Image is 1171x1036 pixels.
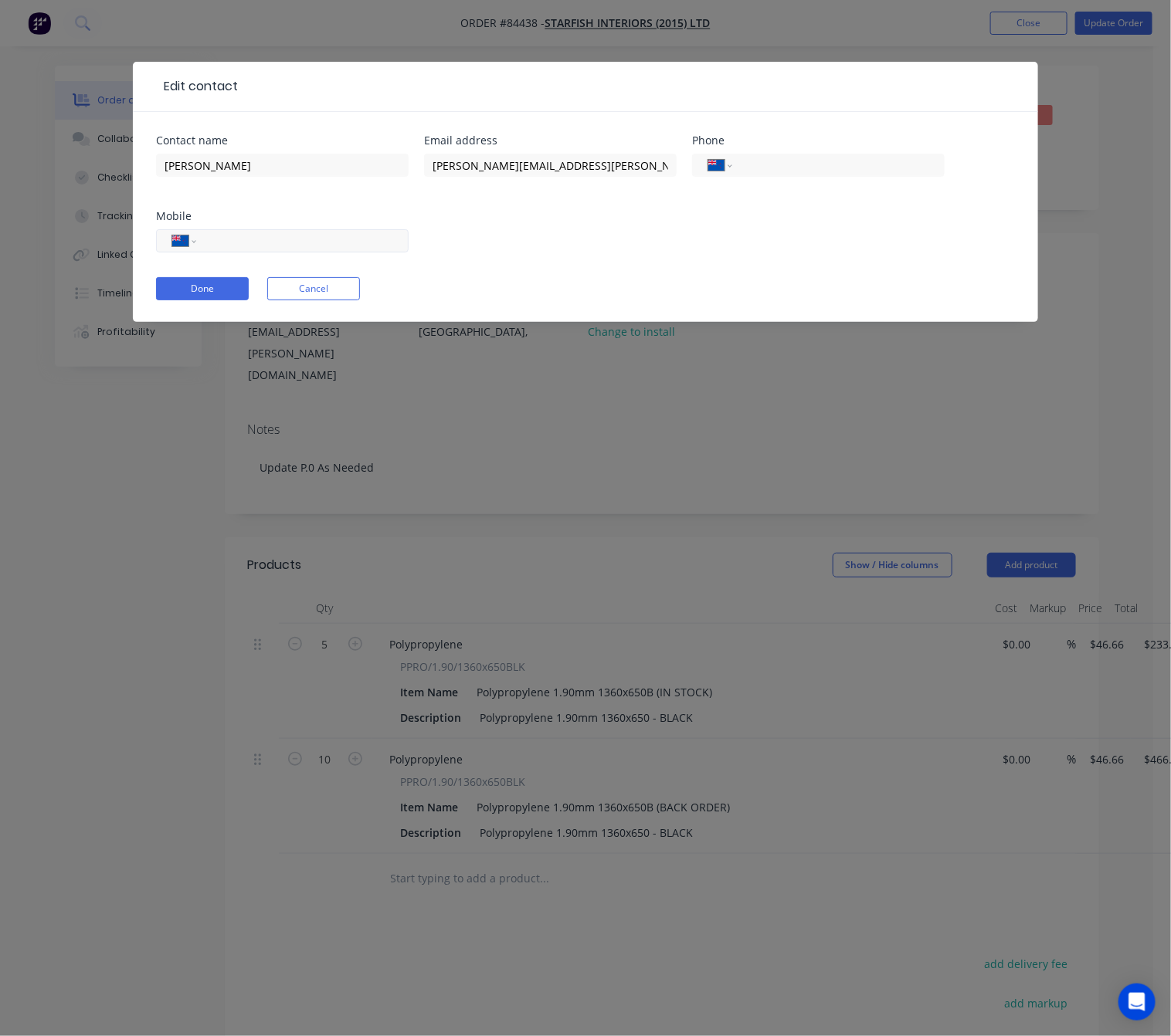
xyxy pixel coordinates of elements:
[692,135,945,146] div: Phone
[156,77,238,96] div: Edit contact
[156,135,409,146] div: Contact name
[156,277,249,300] button: Done
[1118,984,1156,1021] div: Open Intercom Messenger
[267,277,360,300] button: Cancel
[424,135,677,146] div: Email address
[156,211,409,222] div: Mobile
